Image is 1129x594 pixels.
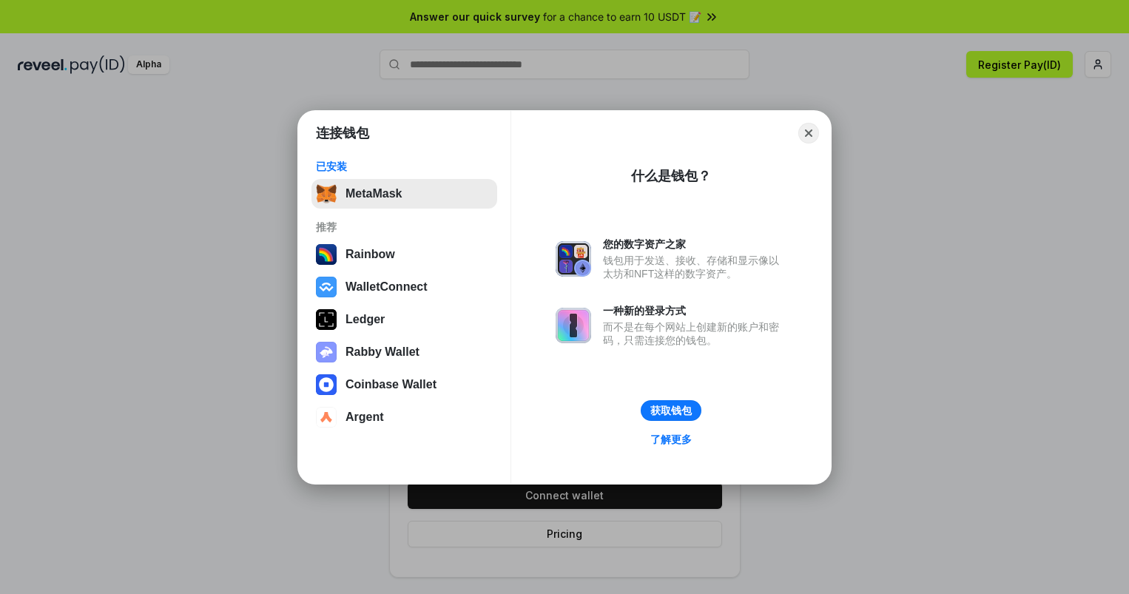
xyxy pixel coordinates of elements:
div: Ledger [346,313,385,326]
button: Coinbase Wallet [311,370,497,399]
img: svg+xml,%3Csvg%20xmlns%3D%22http%3A%2F%2Fwww.w3.org%2F2000%2Fsvg%22%20fill%3D%22none%22%20viewBox... [556,241,591,277]
img: svg+xml,%3Csvg%20xmlns%3D%22http%3A%2F%2Fwww.w3.org%2F2000%2Fsvg%22%20width%3D%2228%22%20height%3... [316,309,337,330]
div: Rabby Wallet [346,345,419,359]
img: svg+xml,%3Csvg%20xmlns%3D%22http%3A%2F%2Fwww.w3.org%2F2000%2Fsvg%22%20fill%3D%22none%22%20viewBox... [556,308,591,343]
h1: 连接钱包 [316,124,369,142]
div: 获取钱包 [650,404,692,417]
div: 推荐 [316,220,493,234]
div: 您的数字资产之家 [603,237,786,251]
img: svg+xml,%3Csvg%20width%3D%2228%22%20height%3D%2228%22%20viewBox%3D%220%200%2028%2028%22%20fill%3D... [316,277,337,297]
div: MetaMask [346,187,402,200]
button: Close [798,123,819,144]
button: MetaMask [311,179,497,209]
img: svg+xml,%3Csvg%20xmlns%3D%22http%3A%2F%2Fwww.w3.org%2F2000%2Fsvg%22%20fill%3D%22none%22%20viewBox... [316,342,337,362]
button: Rainbow [311,240,497,269]
div: Coinbase Wallet [346,378,437,391]
button: 获取钱包 [641,400,701,421]
div: 了解更多 [650,433,692,446]
button: WalletConnect [311,272,497,302]
div: 一种新的登录方式 [603,304,786,317]
div: WalletConnect [346,280,428,294]
button: Argent [311,402,497,432]
div: Rainbow [346,248,395,261]
button: Rabby Wallet [311,337,497,367]
div: 已安装 [316,160,493,173]
img: svg+xml,%3Csvg%20width%3D%2228%22%20height%3D%2228%22%20viewBox%3D%220%200%2028%2028%22%20fill%3D... [316,374,337,395]
img: svg+xml,%3Csvg%20width%3D%2228%22%20height%3D%2228%22%20viewBox%3D%220%200%2028%2028%22%20fill%3D... [316,407,337,428]
div: 什么是钱包？ [631,167,711,185]
div: 钱包用于发送、接收、存储和显示像以太坊和NFT这样的数字资产。 [603,254,786,280]
button: Ledger [311,305,497,334]
a: 了解更多 [641,430,701,449]
div: Argent [346,411,384,424]
img: svg+xml,%3Csvg%20width%3D%22120%22%20height%3D%22120%22%20viewBox%3D%220%200%20120%20120%22%20fil... [316,244,337,265]
div: 而不是在每个网站上创建新的账户和密码，只需连接您的钱包。 [603,320,786,347]
img: svg+xml,%3Csvg%20fill%3D%22none%22%20height%3D%2233%22%20viewBox%3D%220%200%2035%2033%22%20width%... [316,183,337,204]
